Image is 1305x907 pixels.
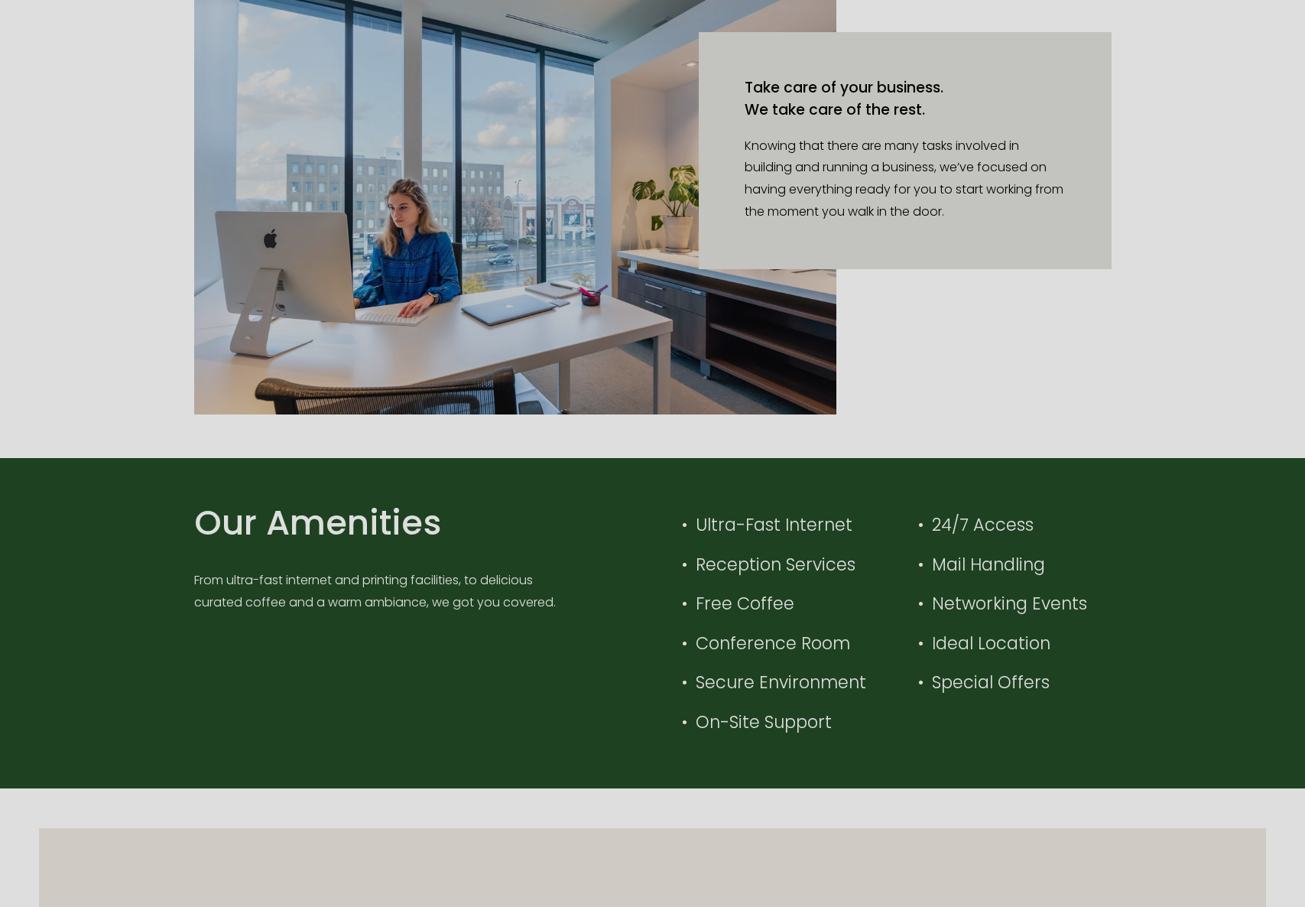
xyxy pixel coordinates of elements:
[194,501,561,545] h2: Our Amenities
[194,570,561,614] p: From ultra-fast internet and printing facilities, to delicious curated coffee and a warm ambiance...
[932,667,1112,697] p: Special Offers
[696,707,875,737] p: On-Site Support
[932,588,1112,619] p: Networking Events
[696,628,875,658] p: Conference Room
[932,628,1112,658] p: Ideal Location
[932,509,1112,540] p: 24/7 Access
[745,77,943,120] h4: Take care of your business. We take care of the rest.
[932,549,1112,580] p: Mail Handling
[696,667,875,697] p: Secure Environment
[696,588,875,619] p: Free Coffee
[745,135,1066,223] p: Knowing that there are many tasks involved in building and running a business, we’ve focused on h...
[696,549,875,580] p: Reception Services
[696,509,875,540] p: Ultra-Fast Internet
